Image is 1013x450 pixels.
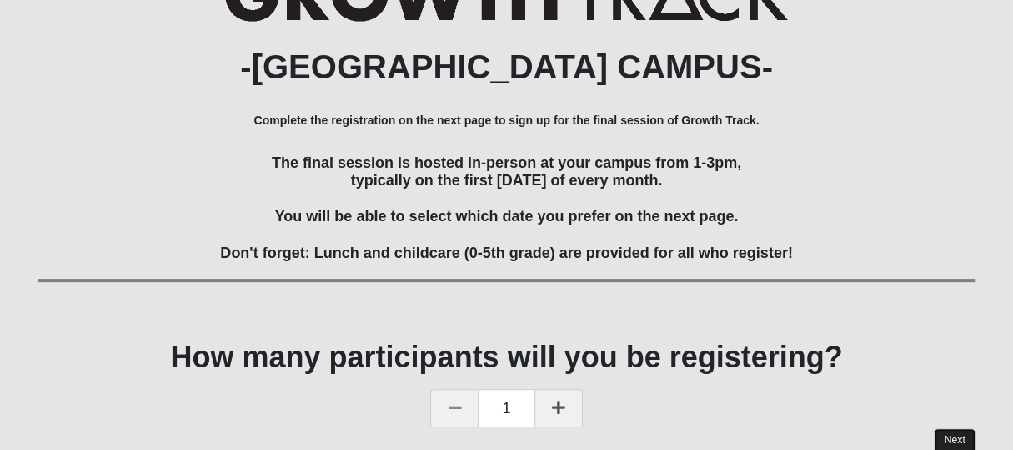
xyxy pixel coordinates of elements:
h1: How many participants will you be registering? [38,339,975,375]
span: typically on the first [DATE] of every month. [351,172,663,189]
span: Don't forget: Lunch and childcare (0-5th grade) are provided for all who register! [220,245,792,261]
b: Complete the registration on the next page to sign up for the final session of Growth Track. [254,114,760,127]
b: -[GEOGRAPHIC_DATA] CAMPUS- [240,48,773,85]
span: 1 [479,389,534,427]
span: The final session is hosted in-person at your campus from 1-3pm, [272,154,741,171]
span: You will be able to select which date you prefer on the next page. [275,208,739,225]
